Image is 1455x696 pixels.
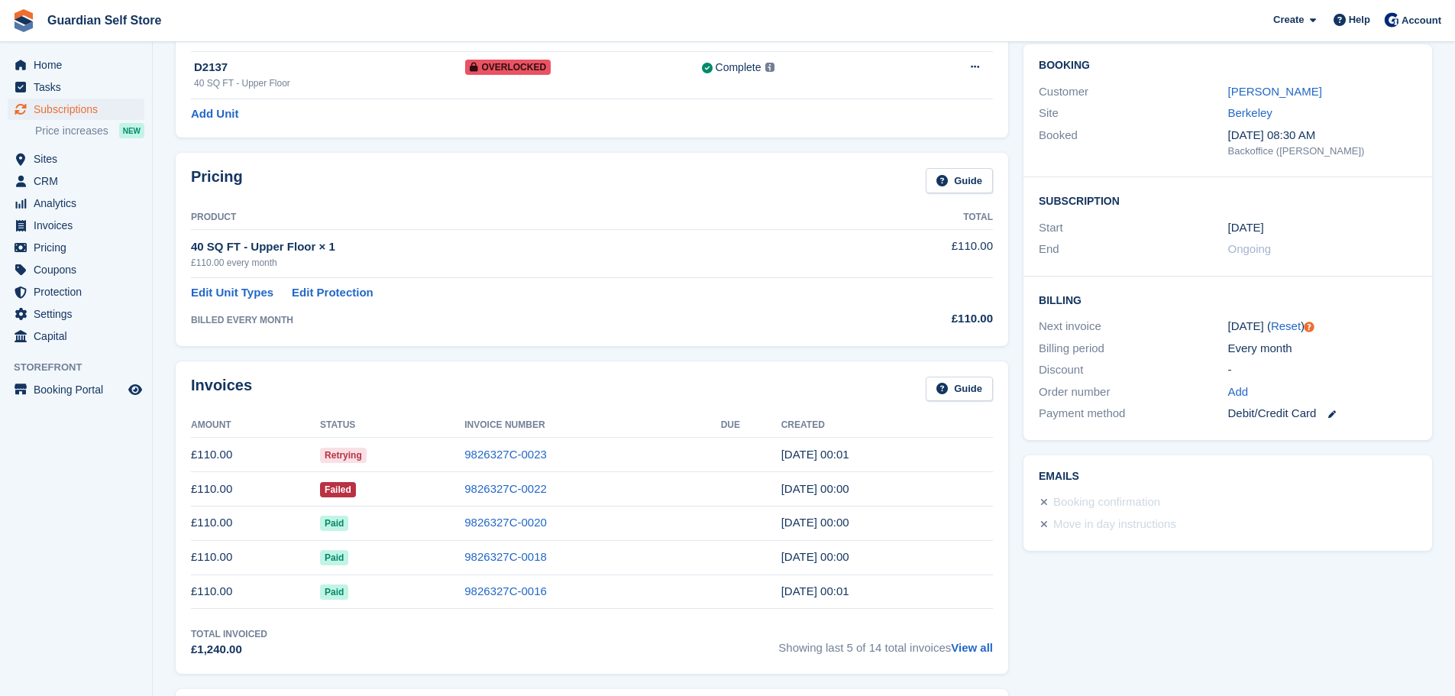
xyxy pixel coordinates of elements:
a: menu [8,170,144,192]
th: Due [721,413,781,438]
h2: Invoices [191,377,252,402]
div: Customer [1039,83,1227,101]
span: Protection [34,281,125,303]
div: Every month [1228,340,1417,358]
span: Settings [34,303,125,325]
span: Help [1349,12,1370,28]
div: [DATE] ( ) [1228,318,1417,335]
td: £110.00 [191,540,320,575]
a: menu [8,76,144,98]
span: Failed [320,482,356,497]
div: 40 SQ FT - Upper Floor × 1 [191,238,845,256]
h2: Subscription [1039,193,1417,208]
th: Product [191,206,845,230]
a: menu [8,99,144,120]
img: icon-info-grey-7440780725fd019a000dd9b08b2336e03edf1995a4989e88bcd33f0948082b44.svg [765,63,774,72]
div: Discount [1039,361,1227,379]
h2: Billing [1039,292,1417,307]
span: Storefront [14,360,152,375]
div: Next invoice [1039,318,1227,335]
a: Edit Unit Types [191,284,273,302]
div: Backoffice ([PERSON_NAME]) [1228,144,1417,159]
div: [DATE] 08:30 AM [1228,127,1417,144]
div: NEW [119,123,144,138]
div: £110.00 every month [191,256,845,270]
a: 9826327C-0020 [464,516,547,529]
span: Overlocked [465,60,551,75]
a: menu [8,215,144,236]
span: Showing last 5 of 14 total invoices [778,627,993,659]
span: Paid [320,516,348,531]
div: Payment method [1039,405,1227,422]
div: BILLED EVERY MONTH [191,313,845,327]
th: Created [781,413,993,438]
a: menu [8,193,144,214]
a: 9826327C-0022 [464,482,547,495]
a: 9826327C-0023 [464,448,547,461]
span: Price increases [35,124,108,138]
td: £110.00 [191,438,320,472]
h2: Pricing [191,168,243,193]
div: Order number [1039,384,1227,401]
time: 2025-07-21 23:00:52 UTC [781,482,849,495]
span: Subscriptions [34,99,125,120]
span: Home [34,54,125,76]
td: £110.00 [191,472,320,507]
span: Coupons [34,259,125,280]
span: Paid [320,584,348,600]
a: 9826327C-0018 [464,550,547,563]
span: CRM [34,170,125,192]
span: Ongoing [1228,242,1272,255]
th: Total [845,206,993,230]
span: Invoices [34,215,125,236]
a: 9826327C-0016 [464,584,547,597]
div: Billing period [1039,340,1227,358]
div: - [1228,361,1417,379]
div: Start [1039,219,1227,237]
a: [PERSON_NAME] [1228,85,1322,98]
h2: Emails [1039,471,1417,483]
a: Price increases NEW [35,122,144,139]
div: 40 SQ FT - Upper Floor [194,76,465,90]
span: Analytics [34,193,125,214]
a: menu [8,379,144,400]
td: £110.00 [191,575,320,609]
a: Guide [926,168,993,193]
span: Retrying [320,448,367,463]
time: 2025-06-21 23:00:47 UTC [781,516,849,529]
span: Sites [34,148,125,170]
th: Amount [191,413,320,438]
a: menu [8,237,144,258]
div: End [1039,241,1227,258]
a: Add Unit [191,105,238,123]
td: £110.00 [191,506,320,540]
span: Pricing [34,237,125,258]
div: Debit/Credit Card [1228,405,1417,422]
th: Invoice Number [464,413,720,438]
div: D2137 [194,59,465,76]
a: View all [951,641,993,654]
a: Berkeley [1228,106,1272,119]
a: menu [8,325,144,347]
span: Account [1402,13,1441,28]
span: Booking Portal [34,379,125,400]
time: 2025-04-21 23:01:00 UTC [781,584,849,597]
time: 2025-05-21 23:00:29 UTC [781,550,849,563]
span: Tasks [34,76,125,98]
a: Guide [926,377,993,402]
img: stora-icon-8386f47178a22dfd0bd8f6a31ec36ba5ce8667c1dd55bd0f319d3a0aa187defe.svg [12,9,35,32]
div: £110.00 [845,310,993,328]
div: Booking confirmation [1053,494,1160,512]
a: menu [8,281,144,303]
a: menu [8,148,144,170]
a: Guardian Self Store [41,8,167,33]
div: Total Invoiced [191,627,267,641]
div: Complete [716,60,761,76]
td: £110.00 [845,229,993,277]
div: Move in day instructions [1053,516,1176,534]
a: Reset [1271,319,1301,332]
a: Preview store [126,380,144,399]
span: Capital [34,325,125,347]
th: Status [320,413,464,438]
img: Tom Scott [1384,12,1399,28]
